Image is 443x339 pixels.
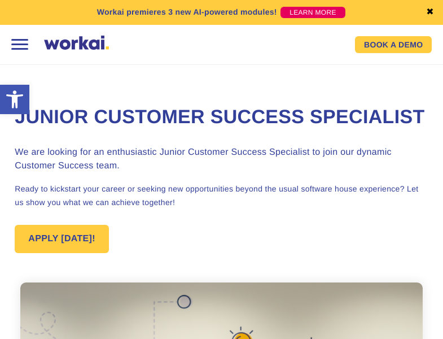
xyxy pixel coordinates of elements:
[97,6,277,18] p: Workai premieres 3 new AI-powered modules!
[280,7,345,18] a: LEARN MORE
[426,8,434,17] a: ✖
[15,146,428,173] h3: We are looking for an enthusiastic Junior Customer Success Specialist to join our dynamic Custome...
[355,36,432,53] a: BOOK A DEMO
[15,105,428,131] h1: Junior Customer Success Specialist
[15,182,428,209] p: Ready to kickstart your career or seeking new opportunities beyond the usual software house exper...
[15,225,109,253] a: APPLY [DATE]!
